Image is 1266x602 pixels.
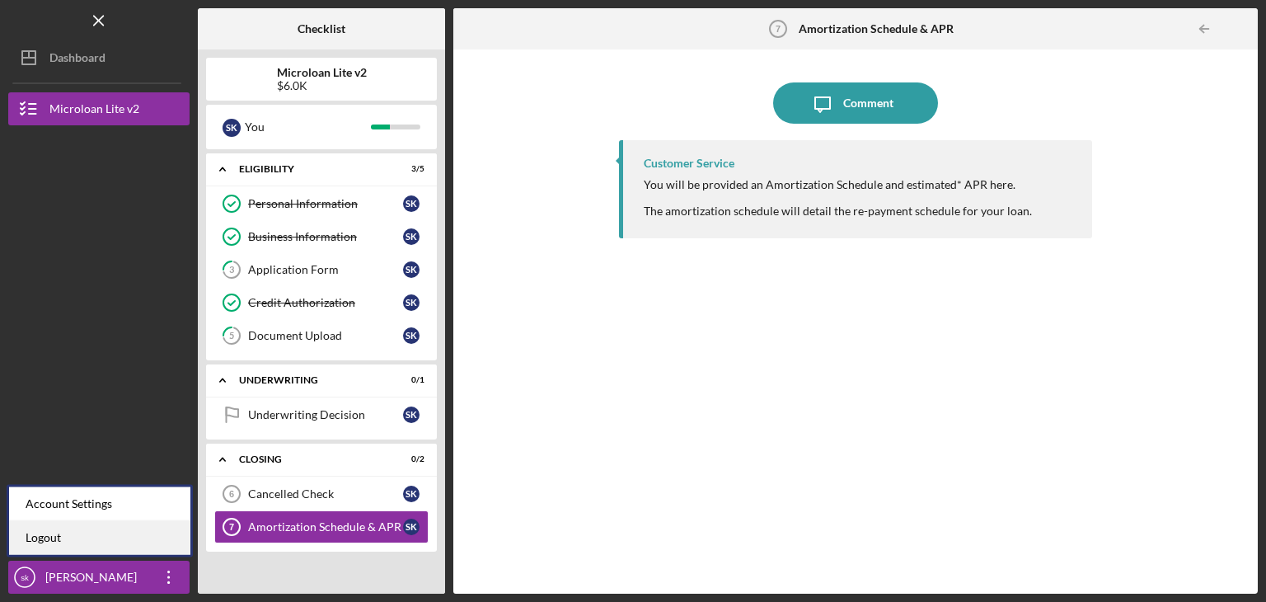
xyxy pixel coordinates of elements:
[644,178,1032,191] div: You will be provided an Amortization Schedule and estimated* APR here.
[214,319,429,352] a: 5Document Uploadsk
[9,521,190,555] a: Logout
[395,454,424,464] div: 0 / 2
[214,253,429,286] a: 3Application Formsk
[403,407,420,423] div: s k
[644,157,734,170] div: Customer Service
[229,265,234,275] tspan: 3
[239,375,383,385] div: Underwriting
[248,197,403,210] div: Personal Information
[799,22,954,35] b: Amortization Schedule & APR
[21,573,29,582] text: sk
[248,263,403,276] div: Application Form
[248,230,403,243] div: Business Information
[229,522,234,532] tspan: 7
[248,329,403,342] div: Document Upload
[229,331,234,341] tspan: 5
[214,220,429,253] a: Business Informationsk
[214,286,429,319] a: Credit Authorizationsk
[776,24,781,34] tspan: 7
[277,66,367,79] b: Microloan Lite v2
[403,327,420,344] div: s k
[214,398,429,431] a: Underwriting Decisionsk
[8,561,190,594] button: sk[PERSON_NAME]
[229,489,234,499] tspan: 6
[298,22,345,35] b: Checklist
[403,261,420,278] div: s k
[8,92,190,125] button: Microloan Lite v2
[403,486,420,502] div: s k
[223,119,241,137] div: s k
[248,296,403,309] div: Credit Authorization
[644,205,1032,218] div: The amortization schedule will detail the re-payment schedule for your loan.
[403,228,420,245] div: s k
[403,519,420,535] div: s k
[214,477,429,510] a: 6Cancelled Checksk
[49,92,139,129] div: Microloan Lite v2
[49,41,105,78] div: Dashboard
[248,408,403,421] div: Underwriting Decision
[214,187,429,220] a: Personal Informationsk
[843,82,893,124] div: Comment
[403,294,420,311] div: s k
[773,82,938,124] button: Comment
[41,561,148,598] div: [PERSON_NAME]
[245,113,371,141] div: You
[239,164,383,174] div: Eligibility
[395,375,424,385] div: 0 / 1
[214,510,429,543] a: 7Amortization Schedule & APRsk
[9,487,190,521] div: Account Settings
[248,520,403,534] div: Amortization Schedule & APR
[8,41,190,74] button: Dashboard
[277,79,367,92] div: $6.0K
[403,195,420,212] div: s k
[248,487,403,501] div: Cancelled Check
[395,164,424,174] div: 3 / 5
[239,454,383,464] div: Closing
